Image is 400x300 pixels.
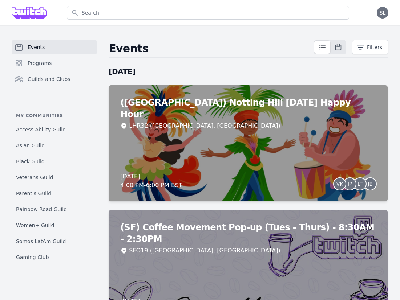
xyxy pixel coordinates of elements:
[16,254,49,261] span: Gaming Club
[16,238,66,245] span: Somos LatAm Guild
[120,97,376,120] h2: ([GEOGRAPHIC_DATA]) Notting Hill [DATE] Happy Hour
[109,85,388,201] a: ([GEOGRAPHIC_DATA]) Notting Hill [DATE] Happy HourLHR32 ([GEOGRAPHIC_DATA], [GEOGRAPHIC_DATA])[DA...
[12,40,97,260] nav: Sidebar
[28,75,70,83] span: Guilds and Clubs
[129,122,280,130] div: LHR32 ([GEOGRAPHIC_DATA], [GEOGRAPHIC_DATA])
[16,158,45,165] span: Black Guild
[348,181,352,186] span: IP
[380,10,386,15] span: SL
[357,181,363,186] span: LT
[12,72,97,86] a: Guilds and Clubs
[109,66,388,77] h2: [DATE]
[12,40,97,54] a: Events
[12,219,97,232] a: Women+ Guild
[377,7,388,19] button: SL
[12,203,97,216] a: Rainbow Road Guild
[336,181,343,186] span: VK
[16,206,67,213] span: Rainbow Road Guild
[28,59,52,67] span: Programs
[12,113,97,119] p: My communities
[129,246,280,255] div: SFO19 ([GEOGRAPHIC_DATA], [GEOGRAPHIC_DATA])
[16,142,45,149] span: Asian Guild
[352,40,388,54] button: Filters
[12,139,97,152] a: Asian Guild
[67,6,349,20] input: Search
[12,171,97,184] a: Veterans Guild
[16,222,54,229] span: Women+ Guild
[16,174,53,181] span: Veterans Guild
[12,7,47,19] img: Grove
[12,56,97,70] a: Programs
[16,126,66,133] span: Access Ability Guild
[12,251,97,264] a: Gaming Club
[16,190,51,197] span: Parent's Guild
[12,187,97,200] a: Parent's Guild
[120,222,376,245] h2: (SF) Coffee Movement Pop-up (Tues - Thurs) - 8:30AM - 2:30PM
[12,235,97,248] a: Somos LatAm Guild
[120,172,182,190] div: [DATE] 4:00 PM - 6:00 PM BST
[28,44,45,51] span: Events
[368,181,373,186] span: JB
[12,123,97,136] a: Access Ability Guild
[109,42,314,55] h2: Events
[12,155,97,168] a: Black Guild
